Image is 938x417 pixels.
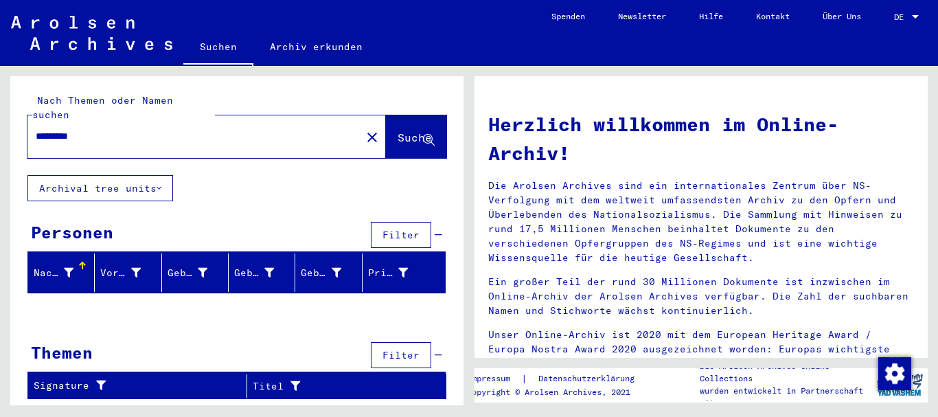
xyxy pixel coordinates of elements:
mat-label: Nach Themen oder Namen suchen [32,94,173,121]
p: Ein großer Teil der rund 30 Millionen Dokumente ist inzwischen im Online-Archiv der Arolsen Archi... [488,275,914,318]
button: Suche [386,115,446,158]
span: Suche [398,131,432,144]
div: Geburtsname [168,262,228,284]
mat-header-cell: Geburtsname [162,253,229,292]
div: Prisoner # [368,266,408,280]
p: Unser Online-Archiv ist 2020 mit dem European Heritage Award / Europa Nostra Award 2020 ausgezeic... [488,328,914,371]
div: Vorname [100,266,140,280]
img: Zustimmung ändern [878,357,911,390]
div: Titel [253,375,429,397]
div: Titel [253,379,412,394]
h1: Herzlich willkommen im Online-Archiv! [488,110,914,168]
p: wurden entwickelt in Partnerschaft mit [700,385,871,409]
p: Die Arolsen Archives sind ein internationales Zentrum über NS-Verfolgung mit dem weltweit umfasse... [488,179,914,265]
mat-header-cell: Geburtsdatum [295,253,362,292]
p: Die Arolsen Archives Online-Collections [700,360,871,385]
div: Personen [31,220,113,245]
a: Suchen [183,30,253,66]
img: yv_logo.png [874,368,926,402]
div: Geburtsdatum [301,262,361,284]
button: Filter [371,342,431,368]
mat-header-cell: Nachname [28,253,95,292]
span: Filter [382,229,420,241]
mat-icon: close [364,129,380,146]
mat-header-cell: Vorname [95,253,161,292]
p: Copyright © Arolsen Archives, 2021 [467,386,651,398]
div: Nachname [34,262,94,284]
div: Signature [34,375,247,397]
div: Geburt‏ [234,266,274,280]
div: Geburtsname [168,266,207,280]
span: DE [894,12,909,22]
a: Impressum [467,372,521,386]
div: Nachname [34,266,73,280]
div: Prisoner # [368,262,428,284]
div: Geburtsdatum [301,266,341,280]
div: Vorname [100,262,161,284]
mat-header-cell: Prisoner # [363,253,445,292]
a: Datenschutzerklärung [527,372,651,386]
button: Filter [371,222,431,248]
div: | [467,372,651,386]
button: Clear [358,123,386,150]
mat-header-cell: Geburt‏ [229,253,295,292]
div: Signature [34,379,229,393]
button: Archival tree units [27,175,173,201]
span: Filter [382,349,420,361]
div: Themen [31,340,93,365]
a: Archiv erkunden [253,30,379,63]
div: Geburt‏ [234,262,295,284]
img: Arolsen_neg.svg [11,16,172,50]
